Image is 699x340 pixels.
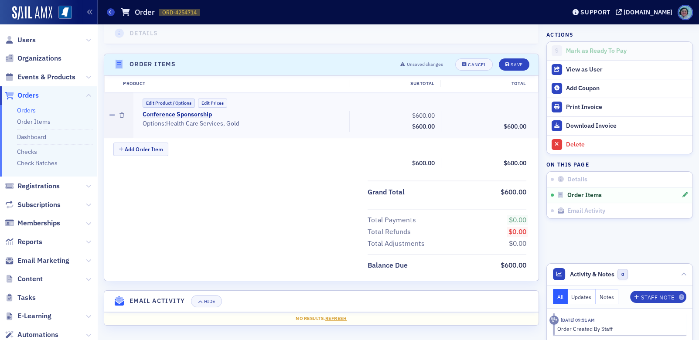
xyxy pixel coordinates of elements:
span: Total Adjustments [368,238,428,249]
div: Support [580,8,610,16]
span: $600.00 [412,122,435,130]
div: Balance Due [368,260,408,271]
span: Total Payments [368,215,419,225]
button: Notes [596,289,618,304]
button: Updates [568,289,596,304]
h1: Order [135,7,155,17]
span: $600.00 [412,112,435,119]
span: Orders [17,91,39,100]
div: Total [440,80,532,87]
div: Save [511,62,522,67]
div: Total Adjustments [368,238,425,249]
div: Options: Health Care Services, Gold [143,120,343,128]
div: Order Created By Staff [557,325,681,333]
button: Edit Prices [198,99,227,108]
button: Save [499,58,529,71]
button: View as User [547,60,692,79]
a: Tasks [5,293,36,303]
span: Activity & Notes [570,270,614,279]
span: $600.00 [504,122,526,130]
span: Profile [678,5,693,20]
span: Tasks [17,293,36,303]
div: Cancel [468,62,486,67]
a: Conference Sponsorship [143,111,212,119]
a: Organizations [5,54,61,63]
div: Add Coupon [566,85,688,92]
button: Delete [547,135,692,154]
span: Email Activity [567,207,605,215]
span: Order Items [567,191,602,199]
span: ORD-4254714 [162,9,197,16]
span: $0.00 [508,227,526,236]
span: Details [567,176,587,184]
a: Download Invoice [547,116,692,135]
span: Subscriptions [17,200,61,210]
div: Activity [549,316,559,325]
div: No results. [110,315,532,322]
a: Check Batches [17,159,58,167]
div: Delete [566,141,688,149]
span: 0 [617,269,628,280]
span: Users [17,35,36,45]
div: Subtotal [349,80,440,87]
h4: Order Items [130,60,176,69]
span: Organizations [17,54,61,63]
img: SailAMX [12,6,52,20]
span: Unsaved changes [407,61,443,68]
button: Hide [191,295,222,307]
div: View as User [566,66,688,74]
button: Cancel [455,58,493,71]
span: $600.00 [504,159,526,167]
div: [DOMAIN_NAME] [624,8,672,16]
span: $600.00 [501,187,526,196]
h4: Email Activity [130,296,185,306]
span: Total Refunds [368,227,414,237]
time: 8/26/2025 09:51 AM [561,317,595,323]
a: Users [5,35,36,45]
a: Registrations [5,181,60,191]
a: Checks [17,148,37,156]
button: All [553,289,568,304]
span: Events & Products [17,72,75,82]
a: Content [5,274,43,284]
a: Orders [17,106,36,114]
a: Order Items [17,118,51,126]
a: Subscriptions [5,200,61,210]
div: Total Payments [368,215,416,225]
div: Download Invoice [566,122,688,130]
a: Memberships [5,218,60,228]
span: Memberships [17,218,60,228]
a: View Homepage [52,6,72,20]
h4: On this page [546,160,693,168]
a: E-Learning [5,311,51,321]
span: Reports [17,237,42,247]
h4: Actions [546,31,573,38]
div: Staff Note [641,295,674,300]
button: Staff Note [630,291,686,303]
h4: Details [130,28,158,37]
span: Registrations [17,181,60,191]
a: Orders [5,91,39,100]
div: Mark as Ready To Pay [566,47,688,55]
a: Reports [5,237,42,247]
a: Events & Products [5,72,75,82]
button: Add Order Item [113,143,168,156]
span: Automations [17,330,58,340]
img: SailAMX [58,6,72,19]
span: Email Marketing [17,256,69,265]
span: $600.00 [412,159,435,167]
div: Product [117,80,349,87]
div: Total Refunds [368,227,411,237]
a: Dashboard [17,133,46,141]
div: Grand Total [368,187,405,197]
span: Balance Due [368,260,411,271]
a: Automations [5,330,58,340]
span: $0.00 [509,215,526,224]
span: Grand Total [368,187,408,197]
span: $0.00 [509,239,526,248]
span: Refresh [325,315,347,321]
a: Email Marketing [5,256,69,265]
div: Print Invoice [566,103,688,111]
button: Edit Product / Options [143,99,195,108]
